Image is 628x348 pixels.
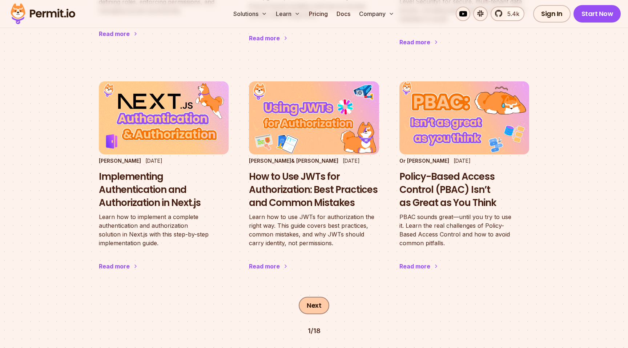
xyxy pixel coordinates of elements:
p: [PERSON_NAME] & [PERSON_NAME] [249,157,338,165]
time: [DATE] [343,158,360,164]
button: Company [356,7,397,21]
a: Start Now [573,5,621,23]
img: Implementing Authentication and Authorization in Next.js [99,81,229,154]
button: Solutions [230,7,270,21]
a: Docs [334,7,353,21]
a: 5.4k [491,7,524,21]
a: Sign In [533,5,571,23]
img: Policy-Based Access Control (PBAC) Isn’t as Great as You Think [399,81,529,154]
div: Read more [249,34,280,43]
p: [PERSON_NAME] [99,157,141,165]
p: Learn how to implement a complete authentication and authorization solution in Next.js with this ... [99,213,229,247]
p: Or [PERSON_NAME] [399,157,449,165]
h3: How to Use JWTs for Authorization: Best Practices and Common Mistakes [249,170,379,209]
h3: Implementing Authentication and Authorization in Next.js [99,170,229,209]
button: Learn [273,7,303,21]
a: Pricing [306,7,331,21]
span: 5.4k [503,9,519,18]
div: 1 / 18 [308,326,321,336]
div: Read more [99,29,130,38]
a: Policy-Based Access Control (PBAC) Isn’t as Great as You ThinkOr [PERSON_NAME][DATE]Policy-Based ... [399,81,529,285]
h3: Policy-Based Access Control (PBAC) Isn’t as Great as You Think [399,170,529,209]
time: [DATE] [145,158,162,164]
div: Read more [249,262,280,271]
p: PBAC sounds great—until you try to use it. Learn the real challenges of Policy-Based Access Contr... [399,213,529,247]
div: Read more [399,262,430,271]
img: How to Use JWTs for Authorization: Best Practices and Common Mistakes [249,81,379,154]
time: [DATE] [454,158,471,164]
img: Permit logo [7,1,78,26]
div: Read more [399,38,430,46]
div: Read more [99,262,130,271]
a: How to Use JWTs for Authorization: Best Practices and Common Mistakes[PERSON_NAME]& [PERSON_NAME]... [249,81,379,285]
a: Next [299,297,329,314]
p: Learn how to use JWTs for authorization the right way. This guide covers best practices, common m... [249,213,379,247]
a: Implementing Authentication and Authorization in Next.js[PERSON_NAME][DATE]Implementing Authentic... [99,81,229,285]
